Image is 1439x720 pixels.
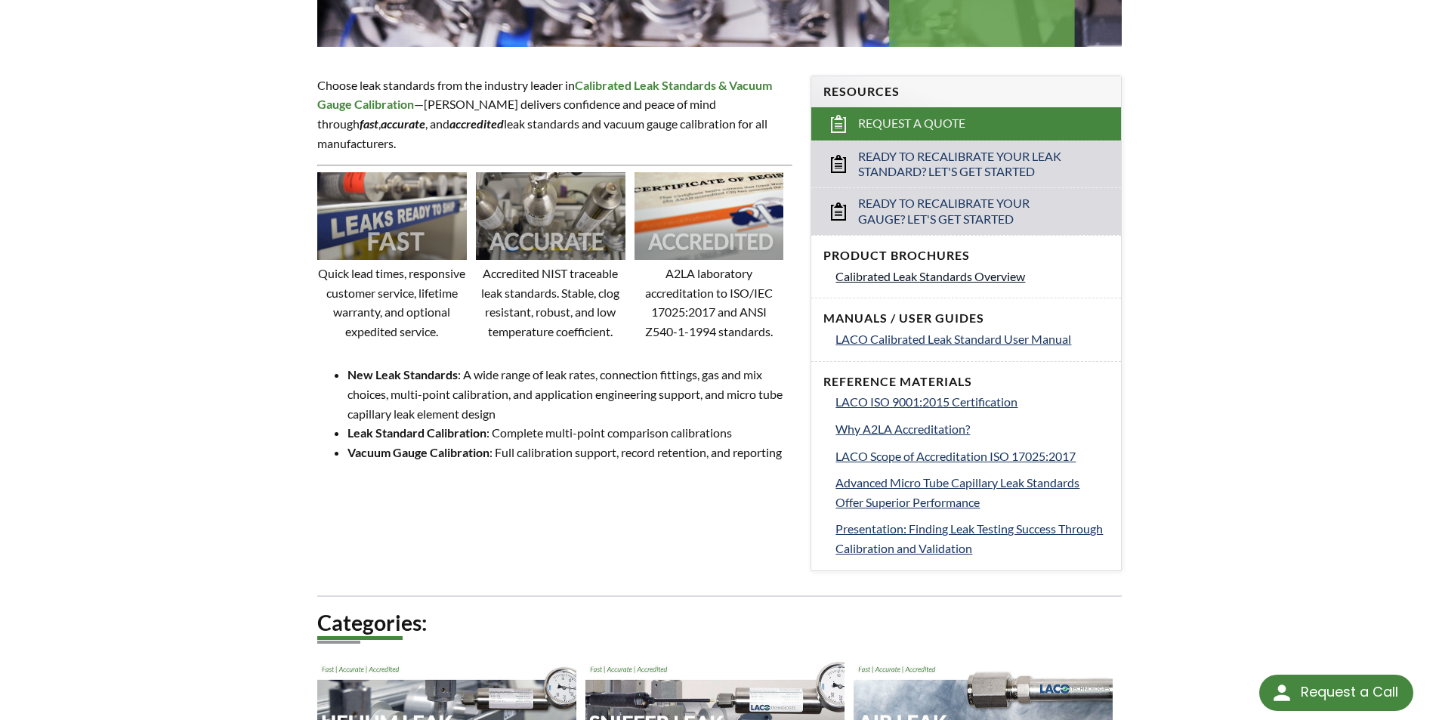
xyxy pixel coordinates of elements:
[835,475,1079,509] span: Advanced Micro Tube Capillary Leak Standards Offer Superior Performance
[1270,681,1294,705] img: round button
[835,473,1109,511] a: Advanced Micro Tube Capillary Leak Standards Offer Superior Performance
[811,187,1121,235] a: Ready to Recalibrate Your Gauge? Let's Get Started
[347,423,793,443] li: : Complete multi-point comparison calibrations
[347,367,458,382] strong: New Leak Standards
[347,425,486,440] strong: Leak Standard Calibration
[317,76,793,153] p: Choose leak standards from the industry leader in —[PERSON_NAME] delivers confidence and peace of...
[835,394,1017,409] span: LACO ISO 9001:2015 Certification
[635,264,784,341] p: A2LA laboratory accreditation to ISO/IEC 17025:2017 and ANSI Z540-1-1994 standards.
[835,447,1109,466] a: LACO Scope of Accreditation ISO 17025:2017
[811,141,1121,188] a: Ready to Recalibrate Your Leak Standard? Let's Get Started
[823,248,1109,264] h4: Product Brochures
[317,264,467,341] p: Quick lead times, responsive customer service, lifetime warranty, and optional expedited service.
[823,374,1109,390] h4: Reference Materials
[835,521,1103,555] span: Presentation: Finding Leak Testing Success Through Calibration and Validation
[347,445,489,459] strong: Vacuum Gauge Calibration
[360,116,378,131] em: fast
[635,172,784,259] img: Image showing the word ACCREDITED overlaid on it
[835,419,1109,439] a: Why A2LA Accreditation?
[347,365,793,423] li: : A wide range of leak rates, connection fittings, gas and mix choices, multi-point calibration, ...
[823,84,1109,100] h4: Resources
[835,449,1076,463] span: LACO Scope of Accreditation ISO 17025:2017
[858,196,1076,227] span: Ready to Recalibrate Your Gauge? Let's Get Started
[476,172,625,259] img: Image showing the word ACCURATE overlaid on it
[811,107,1121,141] a: Request a Quote
[858,116,965,131] span: Request a Quote
[858,149,1076,181] span: Ready to Recalibrate Your Leak Standard? Let's Get Started
[449,116,504,131] em: accredited
[317,609,1122,637] h2: Categories:
[835,422,970,436] span: Why A2LA Accreditation?
[1301,675,1398,709] div: Request a Call
[835,329,1109,349] a: LACO Calibrated Leak Standard User Manual
[835,267,1109,286] a: Calibrated Leak Standards Overview
[835,269,1025,283] span: Calibrated Leak Standards Overview
[1259,675,1413,711] div: Request a Call
[835,332,1071,346] span: LACO Calibrated Leak Standard User Manual
[476,264,625,341] p: Accredited NIST traceable leak standards. Stable, clog resistant, robust, and low temperature coe...
[347,443,793,462] li: : Full calibration support, record retention, and reporting
[381,116,425,131] strong: accurate
[835,392,1109,412] a: LACO ISO 9001:2015 Certification
[317,172,467,259] img: Image showing the word FAST overlaid on it
[835,519,1109,558] a: Presentation: Finding Leak Testing Success Through Calibration and Validation
[823,311,1109,326] h4: Manuals / User Guides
